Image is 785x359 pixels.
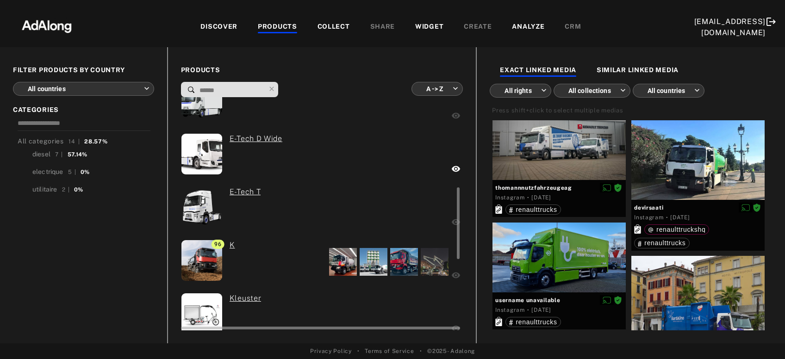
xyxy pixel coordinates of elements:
[644,239,685,247] span: renaulttrucks
[694,16,766,38] div: [EMAIL_ADDRESS][DOMAIN_NAME]
[495,184,623,192] span: thomannnutzfahrzeugeag
[318,22,350,33] div: COLLECT
[527,306,530,314] span: ·
[516,318,557,326] span: renaulttrucks
[666,214,668,221] span: ·
[181,65,463,75] span: PRODUCTS
[753,204,761,210] span: Rights agreed
[739,203,753,212] button: Disable diffusion on this media
[420,76,459,101] div: A -> Z
[641,78,700,103] div: All countries
[13,105,154,115] span: CATEGORIES
[68,150,87,159] div: 57.14%
[495,204,502,214] svg: Exact products linked
[84,137,107,146] div: 28.57%
[531,307,551,313] time: 2022-12-09T17:00:13.000Z
[427,347,475,355] span: © 2025 - Adalong
[357,347,360,355] span: •
[495,306,524,314] div: Instagram
[614,297,622,303] span: Rights agreed
[527,194,530,201] span: ·
[32,167,63,177] div: electrique
[171,80,232,121] img: d_4x2_trois-quarts_stickageb.png
[512,22,544,33] div: ANALYZE
[200,22,237,33] div: DISCOVER
[69,137,80,146] div: 14 |
[634,224,641,234] svg: Exact products linked
[68,168,76,176] div: 5 |
[168,134,235,174] img: p042448.jpg
[656,226,705,233] span: renaulttruckshq
[495,317,502,326] svg: Exact products linked
[310,347,352,355] a: Privacy Policy
[174,240,229,281] img: p038778.png
[420,347,422,355] span: •
[495,193,524,202] div: Instagram
[464,22,492,33] div: CREATE
[600,295,614,305] button: Disable diffusion on this media
[174,187,230,228] img: E-Tech%20T.png
[500,65,576,76] div: EXACT LINKED MEDIA
[565,22,581,33] div: CRM
[18,136,108,146] div: All categories
[365,347,414,355] a: Terms of Service
[634,213,663,222] div: Instagram
[670,214,690,221] time: 2022-12-15T09:23:51.000Z
[230,133,282,144] a: (ada-renaulttrucksfrance-5) E-Tech D Wide:
[739,315,785,359] iframe: Chat Widget
[634,204,762,212] span: devirsaati
[516,206,557,213] span: renaulttrucks
[492,106,623,115] div: Press shift+click to select multiple medias
[81,168,89,176] div: 0%
[230,293,262,304] a: (ada-renaulttrucksfrance-12) Kleuster:
[562,78,626,103] div: All collections
[509,319,557,325] div: renaulttrucks
[179,293,225,334] img: dry%20cell%20kleuster.png.webp
[32,185,57,194] div: utilitaire
[739,315,785,359] div: Widget de chat
[6,12,87,39] img: 63233d7d88ed69de3c212112c67096b6.png
[62,186,70,194] div: 2 |
[370,22,395,33] div: SHARE
[258,22,297,33] div: PRODUCTS
[495,296,623,304] span: Instagram restricts data on media collected by hashtag. Needs to be tagged or mentioned to have t...
[230,240,235,251] a: (ada-renaulttrucksfrance-3) K:
[614,184,622,191] span: Rights agreed
[638,240,685,246] div: renaulttrucks
[498,78,546,103] div: All rights
[74,186,83,194] div: 0%
[21,76,150,101] div: All countries
[32,149,50,159] div: diesel
[531,194,551,201] time: 2022-12-23T17:22:06.000Z
[55,150,63,159] div: 7 |
[415,22,443,33] div: WIDGET
[509,206,557,213] div: renaulttrucks
[13,65,154,75] span: FILTER PRODUCTS BY COUNTRY
[600,183,614,192] button: Disable diffusion on this media
[648,226,705,233] div: renaulttruckshq
[212,240,224,249] span: 96
[597,65,679,76] div: SIMILAR LINKED MEDIA
[230,186,261,198] a: (ada-renaulttrucksfrance-8) E-Tech T:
